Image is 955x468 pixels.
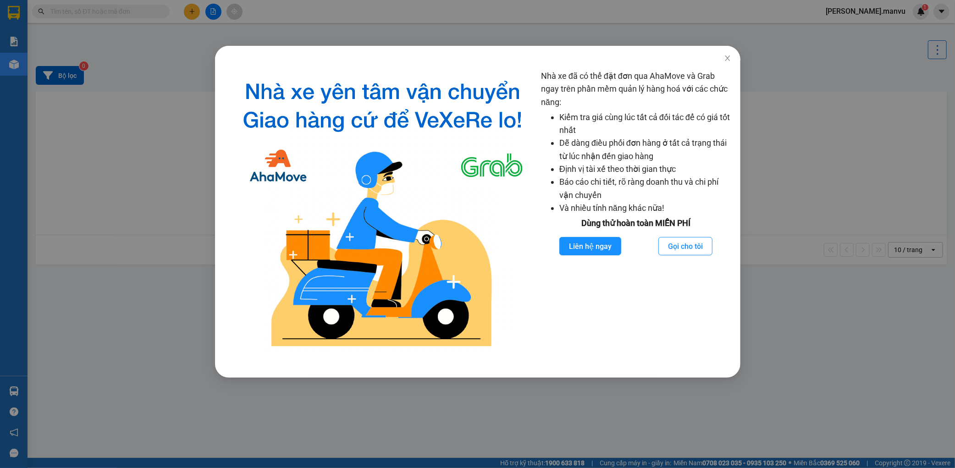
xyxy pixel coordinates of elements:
[541,70,731,355] div: Nhà xe đã có thể đặt đơn qua AhaMove và Grab ngay trên phần mềm quản lý hàng hoá với các chức năng:
[559,137,731,163] li: Dễ dàng điều phối đơn hàng ở tất cả trạng thái từ lúc nhận đến giao hàng
[658,237,712,255] button: Gọi cho tôi
[541,217,731,230] div: Dùng thử hoàn toàn MIỄN PHÍ
[668,241,703,252] span: Gọi cho tôi
[559,202,731,215] li: Và nhiều tính năng khác nữa!
[559,176,731,202] li: Báo cáo chi tiết, rõ ràng doanh thu và chi phí vận chuyển
[559,111,731,137] li: Kiểm tra giá cùng lúc tất cả đối tác để có giá tốt nhất
[232,70,534,355] img: logo
[723,55,731,62] span: close
[559,237,621,255] button: Liên hệ ngay
[569,241,612,252] span: Liên hệ ngay
[559,163,731,176] li: Định vị tài xế theo thời gian thực
[714,46,740,72] button: Close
